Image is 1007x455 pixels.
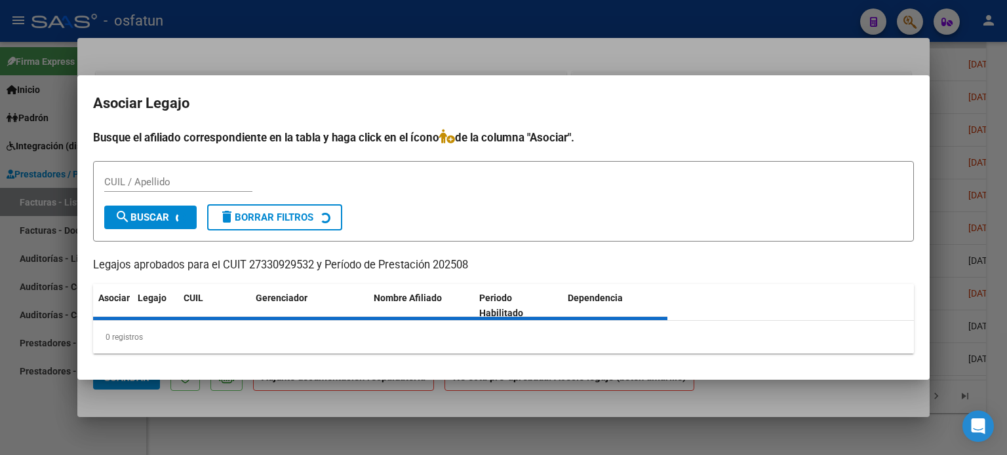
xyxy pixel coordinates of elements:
[115,211,169,223] span: Buscar
[962,410,994,442] div: Open Intercom Messenger
[98,293,130,303] span: Asociar
[374,293,442,303] span: Nombre Afiliado
[93,257,914,274] p: Legajos aprobados para el CUIT 27330929532 y Período de Prestación 202508
[115,209,130,225] mat-icon: search
[184,293,203,303] span: CUIL
[207,204,342,230] button: Borrar Filtros
[93,91,914,116] h2: Asociar Legajo
[568,293,623,303] span: Dependencia
[138,293,167,303] span: Legajo
[93,129,914,146] h4: Busque el afiliado correspondiente en la tabla y haga click en el ícono de la columna "Asociar".
[132,284,178,327] datatable-header-cell: Legajo
[368,284,474,327] datatable-header-cell: Nombre Afiliado
[93,284,132,327] datatable-header-cell: Asociar
[474,284,563,327] datatable-header-cell: Periodo Habilitado
[219,209,235,225] mat-icon: delete
[563,284,668,327] datatable-header-cell: Dependencia
[479,293,523,318] span: Periodo Habilitado
[219,211,313,223] span: Borrar Filtros
[93,321,914,354] div: 0 registros
[104,206,197,229] button: Buscar
[250,284,368,327] datatable-header-cell: Gerenciador
[256,293,307,303] span: Gerenciador
[178,284,250,327] datatable-header-cell: CUIL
